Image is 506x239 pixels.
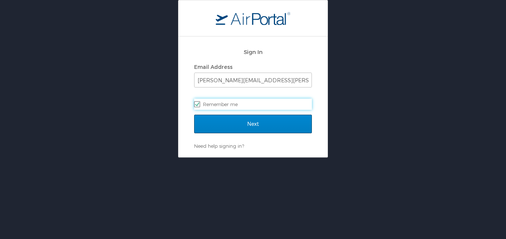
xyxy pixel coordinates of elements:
[216,12,290,25] img: logo
[194,64,233,70] label: Email Address
[194,115,312,133] input: Next
[194,48,312,56] h2: Sign In
[194,143,244,149] a: Need help signing in?
[194,99,312,110] label: Remember me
